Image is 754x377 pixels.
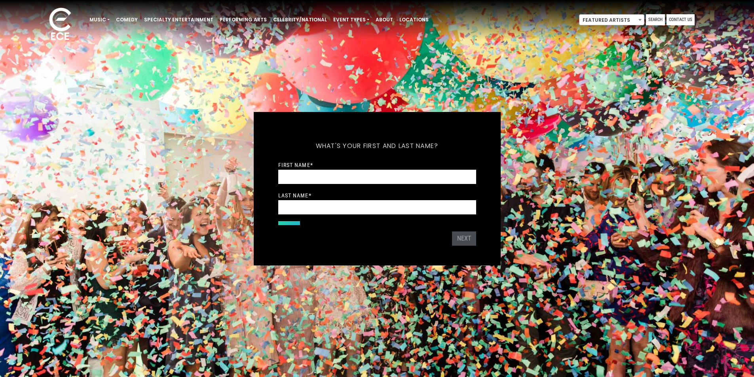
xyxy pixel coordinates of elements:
[396,13,432,27] a: Locations
[646,14,665,25] a: Search
[372,13,396,27] a: About
[217,13,270,27] a: Performing Arts
[579,15,644,26] span: Featured Artists
[141,13,217,27] a: Specialty Entertainment
[278,161,313,169] label: First Name
[270,13,330,27] a: Celebrity/National
[40,6,80,44] img: ece_new_logo_whitev2-1.png
[667,14,695,25] a: Contact Us
[278,132,476,160] h5: What's your first and last name?
[579,14,644,25] span: Featured Artists
[330,13,372,27] a: Event Types
[113,13,141,27] a: Comedy
[86,13,113,27] a: Music
[278,192,311,199] label: Last Name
